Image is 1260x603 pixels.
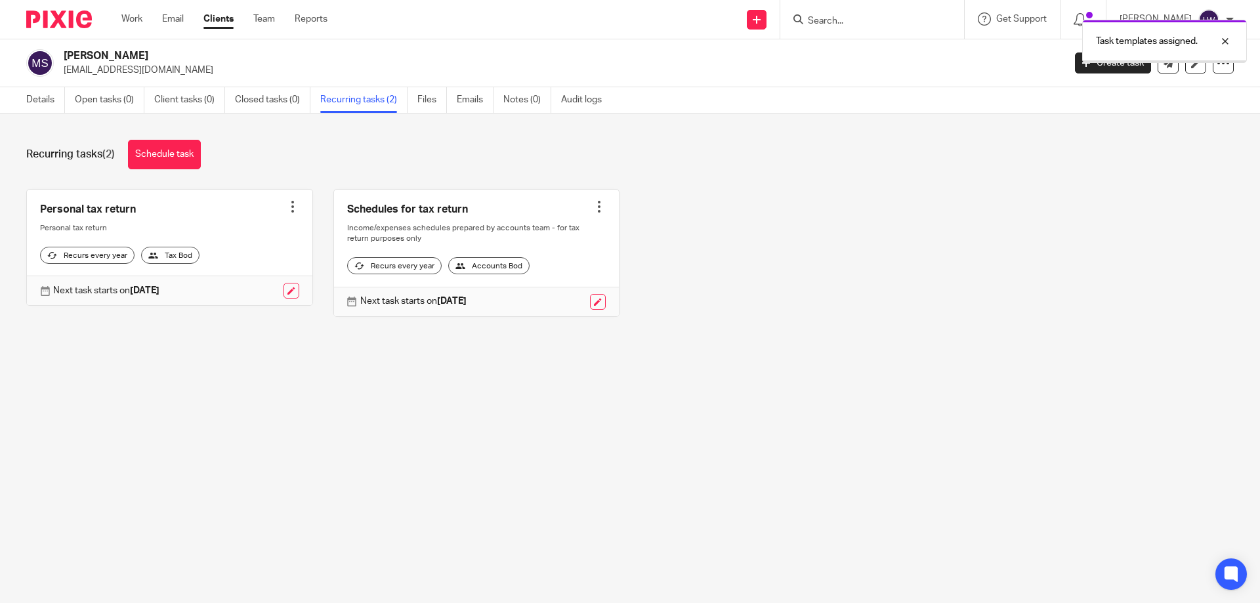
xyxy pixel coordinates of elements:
div: Tax Bod [141,247,199,264]
span: (2) [102,149,115,159]
strong: [DATE] [437,297,467,306]
img: Pixie [26,10,92,28]
p: Task templates assigned. [1096,35,1198,48]
a: Client tasks (0) [154,87,225,113]
a: Emails [457,87,493,113]
strong: [DATE] [130,286,159,295]
p: Next task starts on [53,284,159,297]
h1: Recurring tasks [26,148,115,161]
p: [EMAIL_ADDRESS][DOMAIN_NAME] [64,64,1055,77]
h2: [PERSON_NAME] [64,49,857,63]
a: Reports [295,12,327,26]
div: Recurs every year [347,257,442,274]
img: svg%3E [1198,9,1219,30]
a: Email [162,12,184,26]
a: Create task [1075,52,1151,73]
p: Next task starts on [360,295,467,308]
a: Files [417,87,447,113]
a: Notes (0) [503,87,551,113]
a: Schedule task [128,140,201,169]
a: Details [26,87,65,113]
a: Team [253,12,275,26]
a: Open tasks (0) [75,87,144,113]
a: Work [121,12,142,26]
a: Audit logs [561,87,612,113]
a: Closed tasks (0) [235,87,310,113]
div: Recurs every year [40,247,135,264]
img: svg%3E [26,49,54,77]
a: Clients [203,12,234,26]
a: Recurring tasks (2) [320,87,408,113]
div: Accounts Bod [448,257,530,274]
